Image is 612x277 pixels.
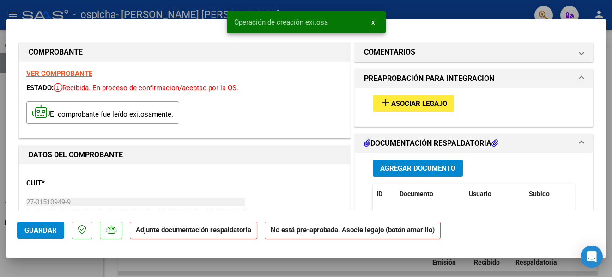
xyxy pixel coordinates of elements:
datatable-header-cell: Documento [396,184,465,204]
span: Agregar Documento [380,164,455,172]
datatable-header-cell: Subido [525,184,571,204]
mat-icon: add [380,97,391,108]
span: Guardar [24,226,57,234]
span: ID [376,190,382,197]
p: CUIT [26,178,121,189]
mat-expansion-panel-header: COMENTARIOS [355,43,593,62]
p: El comprobante fue leído exitosamente. [26,101,179,124]
span: Operación de creación exitosa [234,18,328,27]
strong: COMPROBANTE [29,48,83,56]
button: x [364,14,382,31]
h1: PREAPROBACIÓN PARA INTEGRACION [364,73,494,84]
h1: COMENTARIOS [364,47,415,58]
span: ESTADO: [26,84,54,92]
mat-expansion-panel-header: DOCUMENTACIÓN RESPALDATORIA [355,134,593,153]
mat-expansion-panel-header: PREAPROBACIÓN PARA INTEGRACION [355,69,593,88]
strong: Adjunte documentación respaldatoria [136,226,251,234]
span: Documento [400,190,433,197]
span: Asociar Legajo [391,99,447,108]
span: Usuario [469,190,491,197]
a: VER COMPROBANTE [26,69,92,78]
button: Guardar [17,222,64,239]
span: x [371,18,375,26]
div: Open Intercom Messenger [581,246,603,268]
span: Subido [529,190,550,197]
strong: DATOS DEL COMPROBANTE [29,150,123,159]
button: Asociar Legajo [373,95,454,112]
h1: DOCUMENTACIÓN RESPALDATORIA [364,138,498,149]
datatable-header-cell: ID [373,184,396,204]
button: Agregar Documento [373,160,463,177]
span: Recibida. En proceso de confirmacion/aceptac por la OS. [54,84,238,92]
strong: No está pre-aprobada. Asocie legajo (botón amarillo) [265,222,441,240]
datatable-header-cell: Usuario [465,184,525,204]
div: PREAPROBACIÓN PARA INTEGRACION [355,88,593,126]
